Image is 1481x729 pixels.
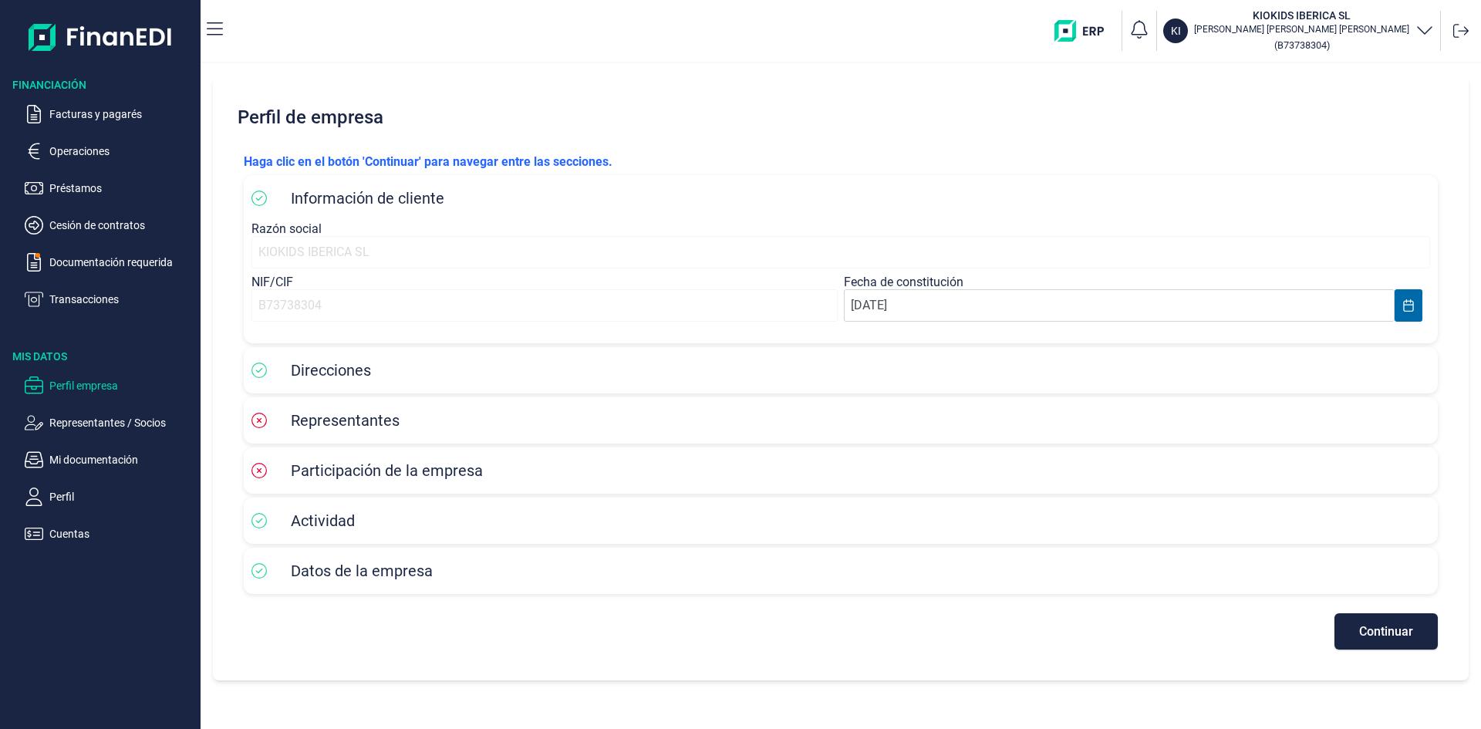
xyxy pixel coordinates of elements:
[291,562,433,580] span: Datos de la empresa
[49,105,194,123] p: Facturas y pagarés
[1054,20,1115,42] img: erp
[1359,626,1413,637] span: Continuar
[25,105,194,123] button: Facturas y pagarés
[25,488,194,506] button: Perfil
[49,253,194,272] p: Documentación requerida
[49,525,194,543] p: Cuentas
[291,189,444,208] span: Información de cliente
[49,488,194,506] p: Perfil
[251,275,293,289] label: NIF/CIF
[25,253,194,272] button: Documentación requerida
[1274,39,1330,51] small: Copiar cif
[1163,8,1434,54] button: KIKIOKIDS IBERICA SL[PERSON_NAME] [PERSON_NAME] [PERSON_NAME](B73738304)
[25,179,194,197] button: Préstamos
[49,142,194,160] p: Operaciones
[1334,613,1438,650] button: Continuar
[25,413,194,432] button: Representantes / Socios
[251,221,322,236] label: Razón social
[291,461,483,480] span: Participación de la empresa
[291,511,355,530] span: Actividad
[1395,289,1422,322] button: Choose Date
[1194,23,1409,35] p: [PERSON_NAME] [PERSON_NAME] [PERSON_NAME]
[49,376,194,395] p: Perfil empresa
[49,413,194,432] p: Representantes / Socios
[49,179,194,197] p: Préstamos
[25,525,194,543] button: Cuentas
[25,142,194,160] button: Operaciones
[291,411,400,430] span: Representantes
[29,12,173,62] img: Logo de aplicación
[244,153,1438,171] p: Haga clic en el botón 'Continuar' para navegar entre las secciones.
[25,451,194,469] button: Mi documentación
[844,275,963,289] label: Fecha de constitución
[49,216,194,235] p: Cesión de contratos
[291,361,371,380] span: Direcciones
[49,451,194,469] p: Mi documentación
[1171,23,1181,39] p: KI
[1194,8,1409,23] h3: KIOKIDS IBERICA SL
[25,376,194,395] button: Perfil empresa
[25,216,194,235] button: Cesión de contratos
[49,290,194,309] p: Transacciones
[25,290,194,309] button: Transacciones
[231,94,1450,140] h2: Perfil de empresa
